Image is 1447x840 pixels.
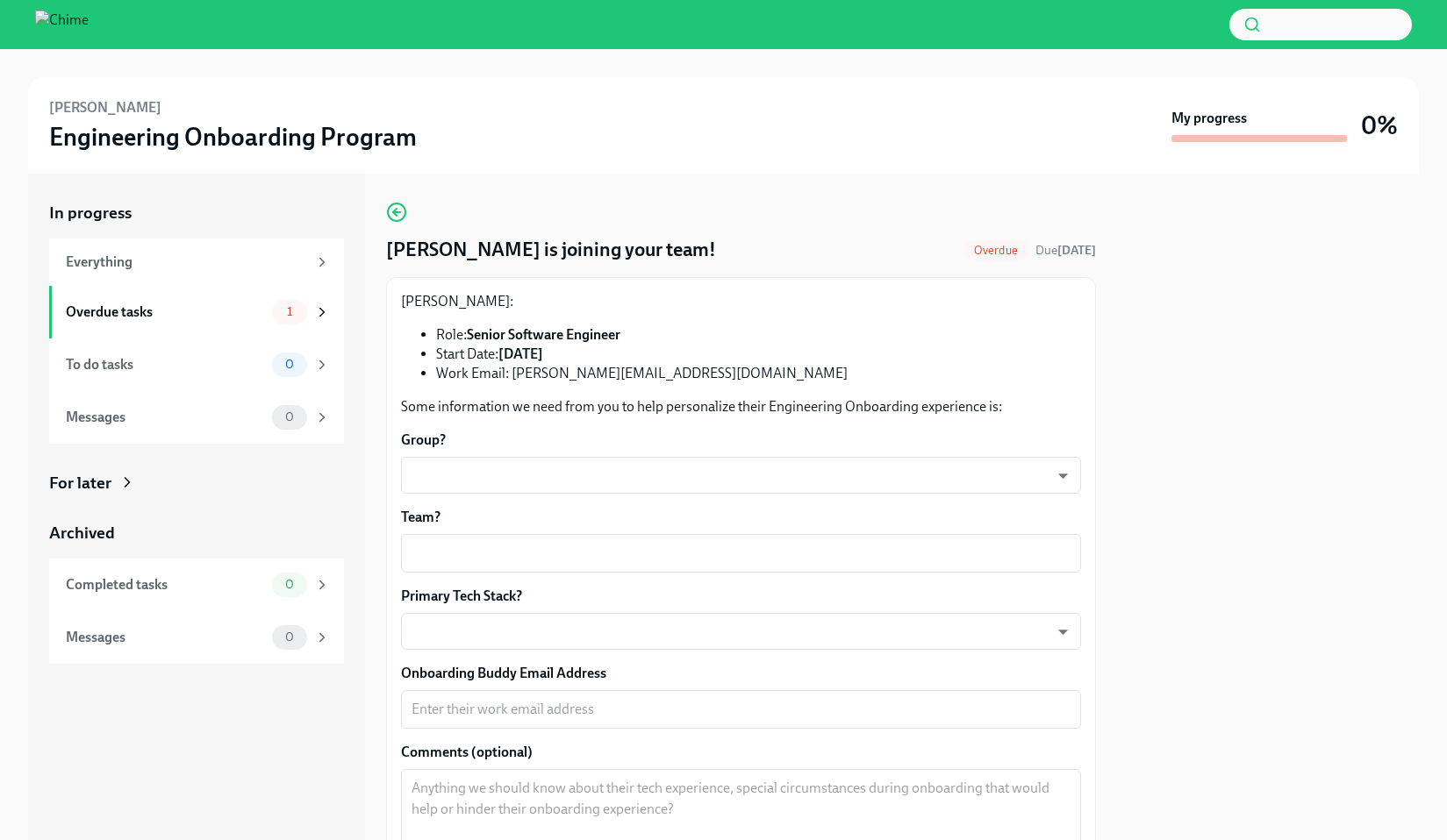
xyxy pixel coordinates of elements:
[66,355,265,374] div: To do tasks
[49,286,344,338] a: Overdue tasks1
[436,325,1081,345] li: Role:
[49,238,344,286] a: Everything
[49,522,344,545] a: Archived
[1035,243,1096,258] span: Due
[275,578,304,591] span: 0
[49,202,344,224] a: In progress
[401,664,1081,683] label: Onboarding Buddy Email Address
[436,364,1081,383] li: Work Email: [PERSON_NAME][EMAIL_ADDRESS][DOMAIN_NAME]
[401,743,1081,762] label: Comments (optional)
[49,98,161,117] h6: [PERSON_NAME]
[66,253,307,272] div: Everything
[401,397,1081,416] p: Some information we need from you to help personalize their Engineering Onboarding experience is:
[467,326,620,343] strong: Senior Software Engineer
[401,292,1081,311] p: [PERSON_NAME]:
[66,303,265,322] div: Overdue tasks
[49,338,344,391] a: To do tasks0
[276,305,303,318] span: 1
[49,559,344,611] a: Completed tasks0
[275,410,304,424] span: 0
[275,358,304,371] span: 0
[49,121,417,153] h3: Engineering Onboarding Program
[49,611,344,664] a: Messages0
[275,630,304,644] span: 0
[436,345,1081,364] li: Start Date:
[66,628,265,647] div: Messages
[401,508,1081,527] label: Team?
[401,613,1081,650] div: ​
[1361,110,1398,141] h3: 0%
[1035,242,1096,259] span: August 17th, 2025 09:00
[66,575,265,594] div: Completed tasks
[1057,243,1096,258] strong: [DATE]
[963,244,1028,257] span: Overdue
[401,431,1081,450] label: Group?
[35,11,89,39] img: Chime
[401,457,1081,494] div: ​
[1171,109,1247,128] strong: My progress
[401,587,1081,606] label: Primary Tech Stack?
[49,472,111,495] div: For later
[386,237,716,263] h4: [PERSON_NAME] is joining your team!
[498,345,543,362] strong: [DATE]
[49,472,344,495] a: For later
[66,408,265,427] div: Messages
[49,391,344,444] a: Messages0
